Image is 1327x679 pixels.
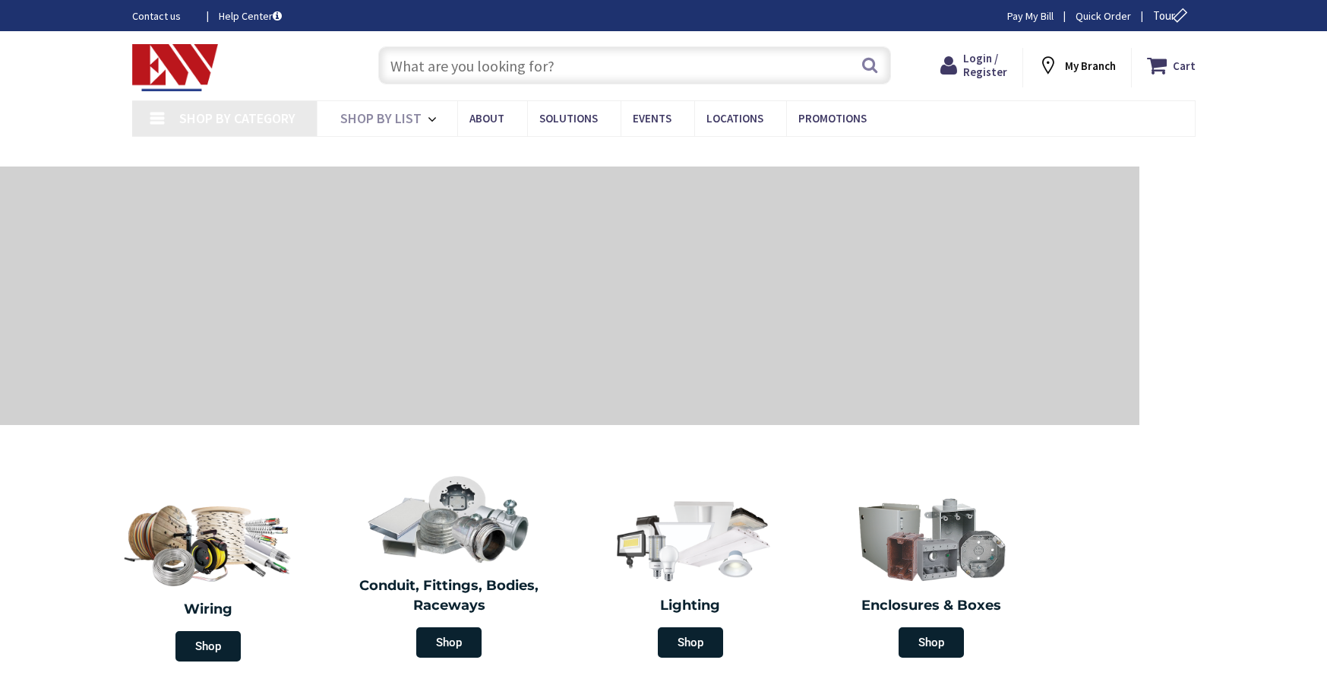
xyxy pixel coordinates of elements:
[378,46,891,84] input: What are you looking for?
[581,596,800,616] h2: Lighting
[1007,8,1054,24] a: Pay My Bill
[940,52,1007,79] a: Login / Register
[95,600,321,620] h2: Wiring
[132,8,194,24] a: Contact us
[87,487,329,669] a: Wiring Shop
[963,51,1007,79] span: Login / Register
[1153,8,1192,23] span: Tour
[175,631,241,662] span: Shop
[823,596,1041,616] h2: Enclosures & Boxes
[1173,52,1196,79] strong: Cart
[633,111,671,125] span: Events
[798,111,867,125] span: Promotions
[899,627,964,658] span: Shop
[1038,52,1116,79] div: My Branch
[1147,52,1196,79] a: Cart
[179,109,295,127] span: Shop By Category
[340,576,559,615] h2: Conduit, Fittings, Bodies, Raceways
[132,44,219,91] img: Electrical Wholesalers, Inc.
[706,111,763,125] span: Locations
[1076,8,1131,24] a: Quick Order
[333,467,567,665] a: Conduit, Fittings, Bodies, Raceways Shop
[573,487,807,665] a: Lighting Shop
[416,627,482,658] span: Shop
[1065,59,1116,73] strong: My Branch
[815,487,1049,665] a: Enclosures & Boxes Shop
[658,627,723,658] span: Shop
[219,8,282,24] a: Help Center
[539,111,598,125] span: Solutions
[469,111,504,125] span: About
[340,109,422,127] span: Shop By List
